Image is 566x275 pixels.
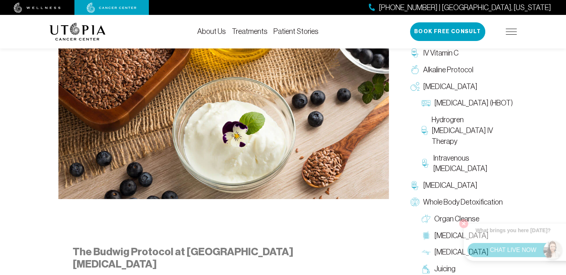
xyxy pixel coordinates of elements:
span: [MEDICAL_DATA] [423,180,477,191]
img: Juicing [422,265,431,274]
img: Chelation Therapy [410,181,419,190]
span: [MEDICAL_DATA] [434,230,489,241]
a: Hydrogren [MEDICAL_DATA] IV Therapy [418,111,517,149]
img: icon-hamburger [506,29,517,35]
span: [MEDICAL_DATA] (HBOT) [434,98,513,108]
span: Whole Body Detoxification [423,197,503,208]
a: [MEDICAL_DATA] (HBOT) [418,95,517,111]
a: [PHONE_NUMBER] | [GEOGRAPHIC_DATA], [US_STATE] [369,2,551,13]
a: Alkaline Protocol [407,61,517,78]
a: Patient Stories [274,27,319,35]
img: logo [49,23,106,41]
a: [MEDICAL_DATA] [418,227,517,244]
img: Budwig Protocol [58,5,389,199]
img: Intravenous Ozone Therapy [422,159,429,168]
a: Whole Body Detoxification [407,194,517,211]
a: [MEDICAL_DATA] [407,78,517,95]
img: cancer center [87,3,137,13]
a: IV Vitamin C [407,45,517,61]
span: [MEDICAL_DATA] [423,81,477,92]
span: [PHONE_NUMBER] | [GEOGRAPHIC_DATA], [US_STATE] [379,2,551,13]
a: About Us [197,27,226,35]
a: Treatments [232,27,268,35]
span: Intravenous [MEDICAL_DATA] [433,153,513,174]
img: Whole Body Detoxification [410,197,419,206]
button: Book Free Consult [410,22,485,41]
span: [MEDICAL_DATA] [434,247,489,257]
img: Hydrogren Peroxide IV Therapy [422,126,428,135]
a: Intravenous [MEDICAL_DATA] [418,150,517,177]
img: Colon Therapy [422,231,431,240]
span: Juicing [434,263,455,274]
strong: The Budwig Protocol at [GEOGRAPHIC_DATA][MEDICAL_DATA] [73,246,293,271]
img: wellness [14,3,61,13]
img: Oxygen Therapy [410,82,419,91]
span: Organ Cleanse [434,214,479,224]
a: Organ Cleanse [418,211,517,227]
a: [MEDICAL_DATA] [407,177,517,194]
img: Hyperbaric Oxygen Therapy (HBOT) [422,99,431,108]
img: Organ Cleanse [422,214,431,223]
span: Alkaline Protocol [423,64,473,75]
img: Lymphatic Massage [422,248,431,257]
img: Alkaline Protocol [410,65,419,74]
span: IV Vitamin C [423,48,458,59]
a: [MEDICAL_DATA] [418,244,517,260]
img: IV Vitamin C [410,48,419,57]
span: Hydrogren [MEDICAL_DATA] IV Therapy [432,114,513,146]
